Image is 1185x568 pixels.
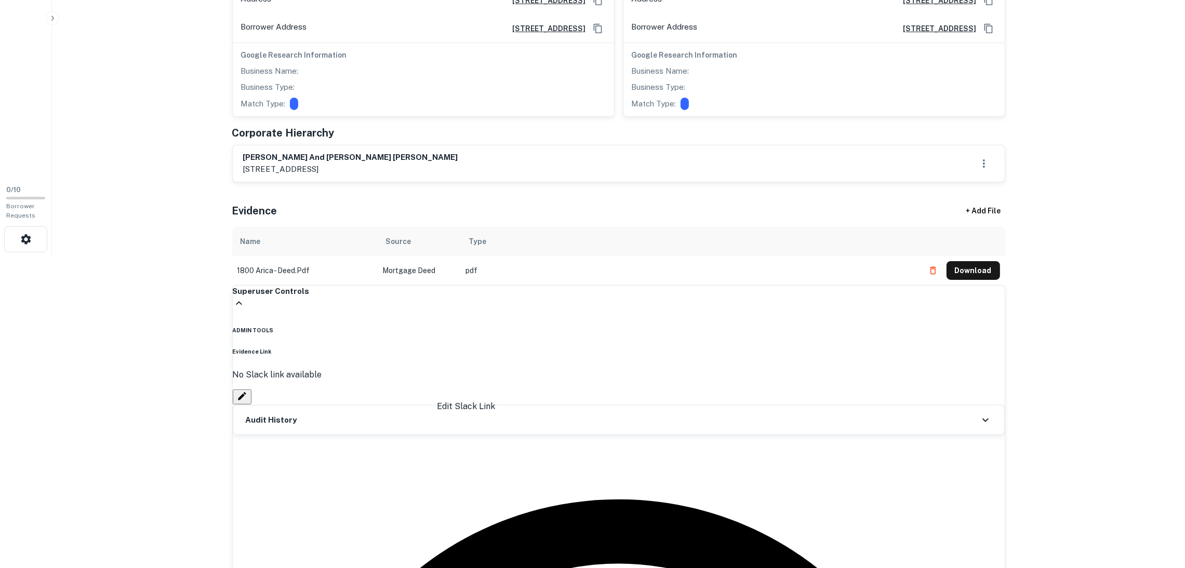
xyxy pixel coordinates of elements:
h6: Evidence Link [233,347,1005,356]
p: No Slack link available [233,369,1005,381]
button: Edit Slack Link [233,389,251,404]
p: Borrower Address [241,21,307,36]
div: Name [241,235,261,248]
h6: Google Research Information [632,49,996,61]
div: Edit Slack Link [437,401,495,413]
span: Borrower Requests [6,202,35,219]
h6: [PERSON_NAME] and [PERSON_NAME] [PERSON_NAME] [243,152,458,164]
span: 0 / 10 [6,186,21,194]
td: Mortgage Deed [378,256,461,285]
p: [STREET_ADDRESS] [243,163,458,175]
h5: Corporate Hierarchy [232,125,335,141]
button: Delete file [924,262,942,279]
a: [STREET_ADDRESS] [504,23,586,34]
p: Business Name: [241,65,299,77]
p: Business Type: [241,81,295,93]
iframe: Chat Widget [1133,485,1185,535]
button: Download [947,261,1000,280]
h6: Superuser Controls [233,286,1005,297]
a: [STREET_ADDRESS] [895,23,977,34]
h6: Audit History [246,414,297,426]
th: Source [378,227,461,256]
div: scrollable content [232,227,1005,285]
th: Type [461,227,918,256]
button: Copy Address [981,21,996,36]
td: pdf [461,256,918,285]
p: Match Type: [632,98,676,110]
p: Match Type: [241,98,286,110]
button: Copy Address [590,21,606,36]
div: Source [386,235,411,248]
h6: ADMIN TOOLS [233,326,1005,334]
h6: Google Research Information [241,49,606,61]
th: Name [232,227,378,256]
h5: Evidence [232,203,277,219]
td: 1800 arica - deed.pdf [232,256,378,285]
p: Business Type: [632,81,686,93]
p: Borrower Address [632,21,698,36]
p: Business Name: [632,65,689,77]
div: + Add File [947,202,1020,221]
div: Type [469,235,487,248]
